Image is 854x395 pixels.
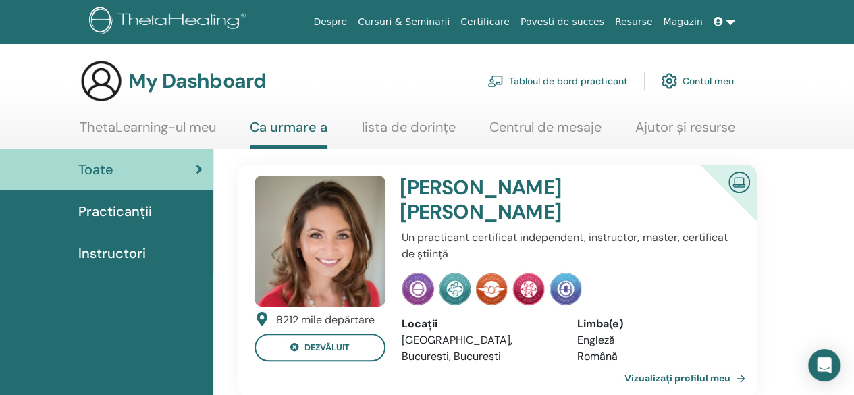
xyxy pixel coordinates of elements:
[78,201,152,221] span: Practicanții
[78,243,146,263] span: Instructori
[255,334,385,361] button: dezvăluit
[400,176,675,224] h4: [PERSON_NAME] [PERSON_NAME]
[577,316,732,332] div: Limba(e)
[808,349,840,381] div: Open Intercom Messenger
[661,70,677,93] img: cog.svg
[679,165,757,242] div: Instructor online certificat
[610,9,658,34] a: Resurse
[362,119,456,145] a: lista de dorințe
[128,69,266,93] h3: My Dashboard
[515,9,610,34] a: Povesti de succes
[402,332,556,365] li: [GEOGRAPHIC_DATA], Bucuresti, Bucuresti
[489,119,602,145] a: Centrul de mesaje
[352,9,455,34] a: Cursuri & Seminarii
[624,365,751,392] a: Vizualizați profilul meu
[661,66,734,96] a: Contul meu
[80,59,123,103] img: generic-user-icon.jpg
[402,316,556,332] div: Locații
[487,75,504,87] img: chalkboard-teacher.svg
[250,119,327,149] a: Ca urmare a
[635,119,735,145] a: Ajutor și resurse
[402,230,732,262] p: Un practicant certificat independent, instructor, master, certificat de știință
[577,332,732,348] li: Engleză
[723,166,755,196] img: Instructor online certificat
[89,7,250,37] img: logo.png
[487,66,628,96] a: Tabloul de bord practicant
[658,9,708,34] a: Magazin
[276,312,375,328] div: 8212 mile depărtare
[577,348,732,365] li: Română
[455,9,515,34] a: Certificare
[78,159,113,180] span: Toate
[80,119,216,145] a: ThetaLearning-ul meu
[308,9,352,34] a: Despre
[255,176,385,307] img: default.jpg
